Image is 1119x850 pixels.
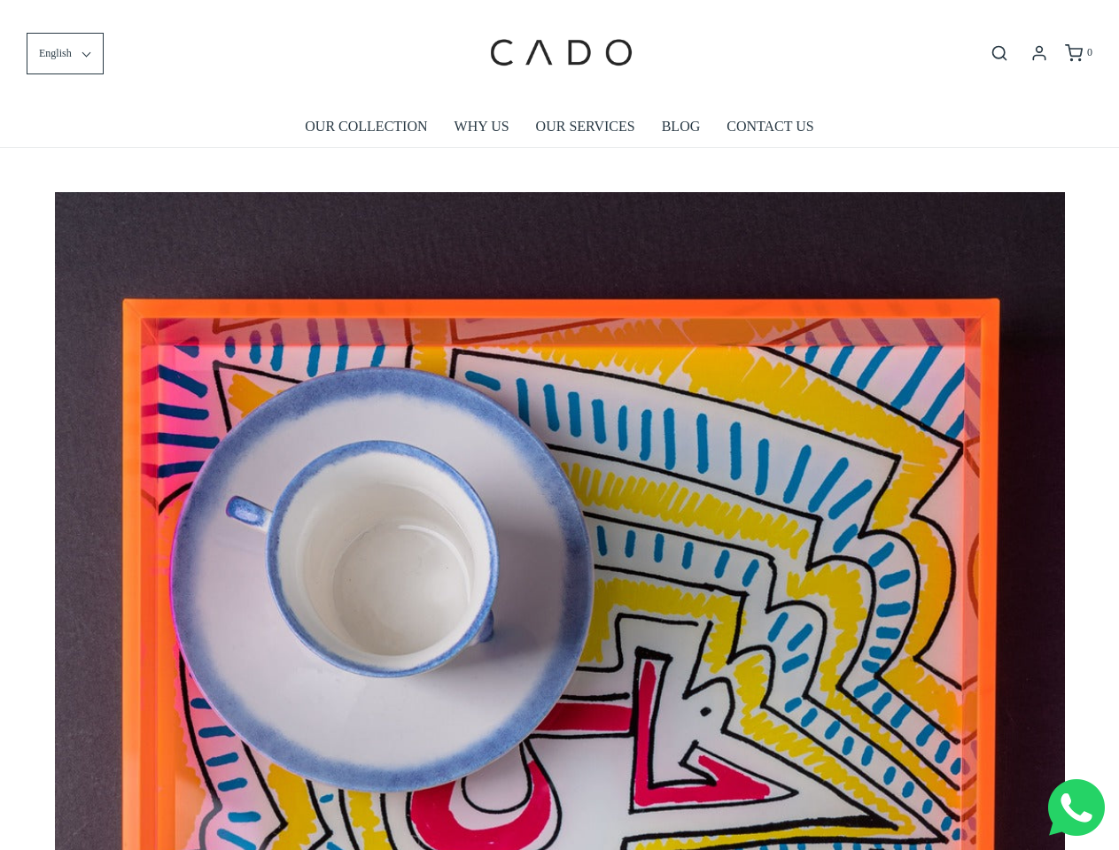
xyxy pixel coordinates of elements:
a: OUR COLLECTION [305,106,427,147]
span: Last name [505,2,563,16]
img: Whatsapp [1048,779,1105,836]
a: BLOG [662,106,701,147]
span: Number of gifts [505,147,589,161]
a: CONTACT US [727,106,813,147]
button: Open search bar [983,43,1015,63]
a: WHY US [455,106,509,147]
span: Company name [505,74,593,89]
img: cadogifting [485,13,635,93]
span: English [39,45,72,62]
a: OUR SERVICES [536,106,635,147]
a: 0 [1063,44,1092,62]
button: English [27,33,104,74]
span: 0 [1087,46,1092,58]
